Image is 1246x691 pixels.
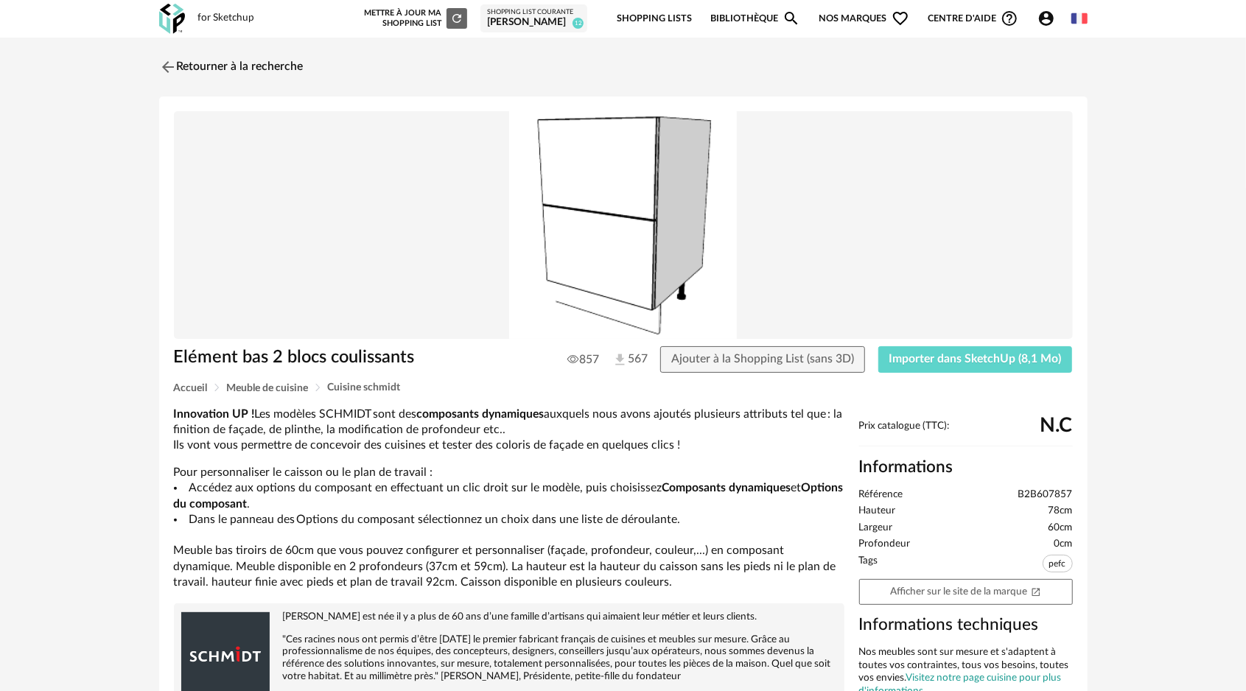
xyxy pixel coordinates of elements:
span: Largeur [859,522,893,535]
div: Pour personnaliser le caisson ou le plan de travail : Meuble bas tiroirs de 60cm que vous pouvez ... [174,407,844,591]
img: OXP [159,4,185,34]
span: 78cm [1049,505,1073,518]
div: Breadcrumb [174,382,1073,393]
li: Dans le panneau des Options du composant sélectionnez un choix dans une liste de déroulante. [174,512,844,527]
span: Account Circle icon [1037,10,1055,27]
div: for Sketchup [198,12,255,25]
button: Ajouter à la Shopping List (sans 3D) [660,346,865,373]
span: Magnify icon [783,10,800,27]
span: Référence [859,488,903,502]
div: Prix catalogue (TTC): [859,420,1073,447]
b: Innovation UP ! [174,408,255,420]
a: Shopping List courante [PERSON_NAME] 12 [487,8,581,29]
span: Help Circle Outline icon [1001,10,1018,27]
span: N.C [1040,420,1073,432]
button: Importer dans SketchUp (8,1 Mo) [878,346,1073,373]
span: Tags [859,555,878,576]
span: 857 [567,352,599,367]
span: Ajouter à la Shopping List (sans 3D) [671,353,854,365]
b: Options du composant [174,482,844,509]
div: Mettre à jour ma Shopping List [361,8,467,29]
img: svg+xml;base64,PHN2ZyB3aWR0aD0iMjQiIGhlaWdodD0iMjQiIHZpZXdCb3g9IjAgMCAyNCAyNCIgZmlsbD0ibm9uZSIgeG... [159,58,177,76]
li: Accédez aux options du composant en effectuant un clic droit sur le modèle, puis choisissez et . [174,480,844,512]
span: 0cm [1054,538,1073,551]
h3: Informations techniques [859,614,1073,636]
div: [PERSON_NAME] [487,16,581,29]
span: Refresh icon [450,14,463,22]
a: Retourner à la recherche [159,51,304,83]
b: Composants dynamiques [662,482,791,494]
span: Centre d'aideHelp Circle Outline icon [928,10,1018,27]
a: BibliothèqueMagnify icon [710,1,800,36]
a: Afficher sur le site de la marqueOpen In New icon [859,579,1073,605]
span: Hauteur [859,505,896,518]
p: "Ces racines nous ont permis d’être [DATE] le premier fabricant français de cuisines et meubles s... [181,634,837,684]
img: Product pack shot [174,111,1073,340]
img: Téléchargements [612,352,628,368]
span: pefc [1043,555,1073,572]
span: 12 [573,18,584,29]
b: composants dynamiques [417,408,545,420]
div: Shopping List courante [487,8,581,17]
span: Importer dans SketchUp (8,1 Mo) [889,353,1062,365]
p: Les modèles SCHMIDT sont des auxquels nous avons ajoutés plusieurs attributs tel que : la finitio... [174,407,844,454]
span: Accueil [174,383,208,393]
span: Profondeur [859,538,911,551]
span: Heart Outline icon [892,10,909,27]
span: Open In New icon [1031,586,1041,596]
span: 60cm [1049,522,1073,535]
span: Account Circle icon [1037,10,1062,27]
span: 567 [612,351,633,368]
p: [PERSON_NAME] est née il y a plus de 60 ans d’une famille d’artisans qui aimaient leur métier et ... [181,611,837,623]
span: Nos marques [819,1,909,36]
span: Meuble de cuisine [227,383,309,393]
h1: Elément bas 2 blocs coulissants [174,346,540,369]
img: fr [1071,10,1088,27]
a: Shopping Lists [617,1,692,36]
h2: Informations [859,457,1073,478]
span: Cuisine schmidt [328,382,401,393]
span: B2B607857 [1018,488,1073,502]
